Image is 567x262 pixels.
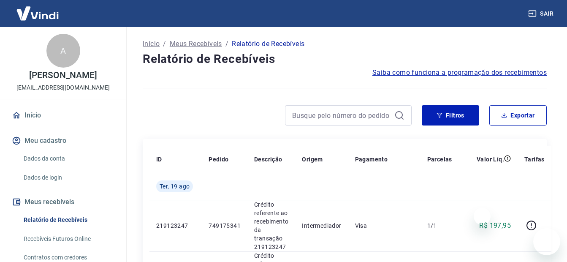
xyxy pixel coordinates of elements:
[10,106,116,125] a: Início
[10,0,65,26] img: Vindi
[160,182,190,191] span: Ter, 19 ago
[20,150,116,167] a: Dados da conta
[20,211,116,229] a: Relatório de Recebíveis
[16,83,110,92] p: [EMAIL_ADDRESS][DOMAIN_NAME]
[232,39,304,49] p: Relatório de Recebíveis
[302,155,323,164] p: Origem
[254,155,282,164] p: Descrição
[163,39,166,49] p: /
[477,155,504,164] p: Valor Líq.
[209,221,241,230] p: 749175341
[20,230,116,248] a: Recebíveis Futuros Online
[524,155,545,164] p: Tarifas
[427,155,452,164] p: Parcelas
[225,39,228,49] p: /
[156,221,195,230] p: 219123247
[533,228,560,255] iframe: Button to launch messaging window
[10,131,116,150] button: Meu cadastro
[143,51,547,68] h4: Relatório de Recebíveis
[46,34,80,68] div: A
[474,208,491,225] iframe: Close message
[302,221,341,230] p: Intermediador
[292,109,391,122] input: Busque pelo número do pedido
[355,155,388,164] p: Pagamento
[254,200,288,251] p: Crédito referente ao recebimento da transação 219123247
[422,105,479,126] button: Filtros
[156,155,162,164] p: ID
[170,39,222,49] a: Meus Recebíveis
[29,71,97,80] p: [PERSON_NAME]
[479,221,511,231] p: R$ 197,95
[489,105,547,126] button: Exportar
[209,155,228,164] p: Pedido
[20,169,116,186] a: Dados de login
[143,39,160,49] a: Início
[526,6,557,22] button: Sair
[372,68,547,78] a: Saiba como funciona a programação dos recebimentos
[355,221,414,230] p: Visa
[10,193,116,211] button: Meus recebíveis
[427,221,452,230] p: 1/1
